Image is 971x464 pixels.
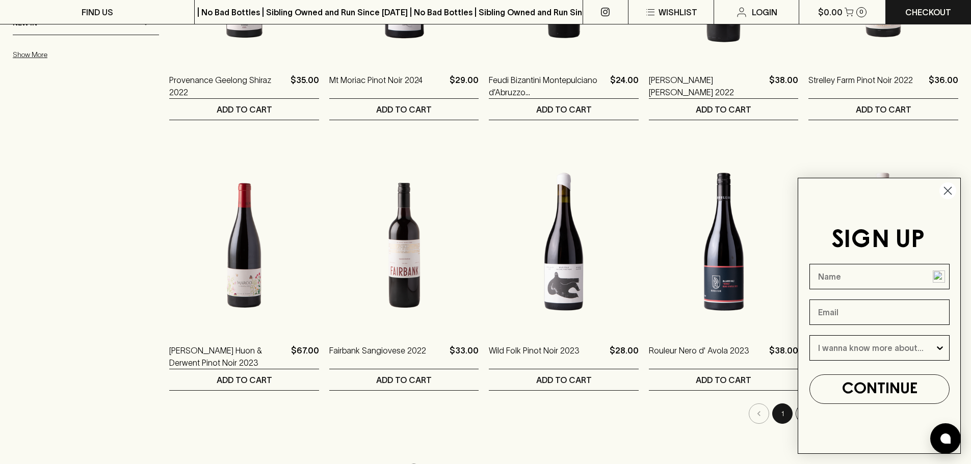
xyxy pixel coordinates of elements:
p: ADD TO CART [696,103,751,116]
p: $29.00 [450,74,479,98]
img: Rouleur Nero d' Avola 2023 [649,151,799,329]
img: Fairbank Sangiovese 2022 [329,151,479,329]
p: ADD TO CART [217,374,272,386]
span: SIGN UP [831,229,925,252]
a: Wild Folk Pinot Noir 2023 [489,344,580,369]
button: Show More [13,44,146,65]
input: Name [809,264,950,289]
a: Rouleur Nero d' Avola 2023 [649,344,749,369]
button: ADD TO CART [329,99,479,120]
input: I wanna know more about... [818,336,935,360]
a: [PERSON_NAME] [PERSON_NAME] 2022 [649,74,766,98]
button: ADD TO CART [489,99,639,120]
img: Marco Lubiana Huon & Derwent Pinot Noir 2023 [169,151,319,329]
p: Login [752,6,777,18]
a: Mt Moriac Pinot Noir 2024 [329,74,423,98]
p: $38.00 [769,344,798,369]
button: ADD TO CART [329,369,479,390]
p: Checkout [905,6,951,18]
p: ADD TO CART [536,374,592,386]
button: Show Options [935,336,945,360]
button: ADD TO CART [649,369,799,390]
a: Fairbank Sangiovese 2022 [329,344,426,369]
p: $33.00 [450,344,479,369]
p: $38.00 [769,74,798,98]
p: FIND US [82,6,113,18]
p: $28.00 [610,344,639,369]
button: page 1 [772,403,793,424]
p: $35.00 [291,74,319,98]
button: ADD TO CART [489,369,639,390]
button: CONTINUE [809,374,950,404]
button: ADD TO CART [169,369,319,390]
div: FLYOUT Form [788,168,971,464]
p: Wishlist [659,6,697,18]
a: Strelley Farm Pinot Noir 2022 [808,74,913,98]
button: Close dialog [939,182,957,200]
a: Feudi Bizantini Montepulciano d’Abruzzo [GEOGRAPHIC_DATA][PERSON_NAME] 2022 [489,74,606,98]
p: ADD TO CART [536,103,592,116]
a: Provenance Geelong Shiraz 2022 [169,74,286,98]
nav: pagination navigation [169,403,958,424]
p: $36.00 [929,74,958,98]
p: ADD TO CART [696,374,751,386]
img: npw-badge-icon-locked.svg [933,270,945,283]
img: bubble-icon [940,433,951,444]
p: $24.00 [610,74,639,98]
p: 0 [859,9,863,15]
a: [PERSON_NAME] Huon & Derwent Pinot Noir 2023 [169,344,287,369]
p: ADD TO CART [376,103,432,116]
p: ADD TO CART [217,103,272,116]
input: Email [809,299,950,325]
p: $0.00 [818,6,843,18]
p: ADD TO CART [856,103,911,116]
img: Gravity Wine Co. Ghost Syrah 2022 [808,151,958,329]
button: ADD TO CART [169,99,319,120]
button: ADD TO CART [808,99,958,120]
img: Wild Folk Pinot Noir 2023 [489,151,639,329]
button: ADD TO CART [649,99,799,120]
p: $67.00 [291,344,319,369]
p: ADD TO CART [376,374,432,386]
